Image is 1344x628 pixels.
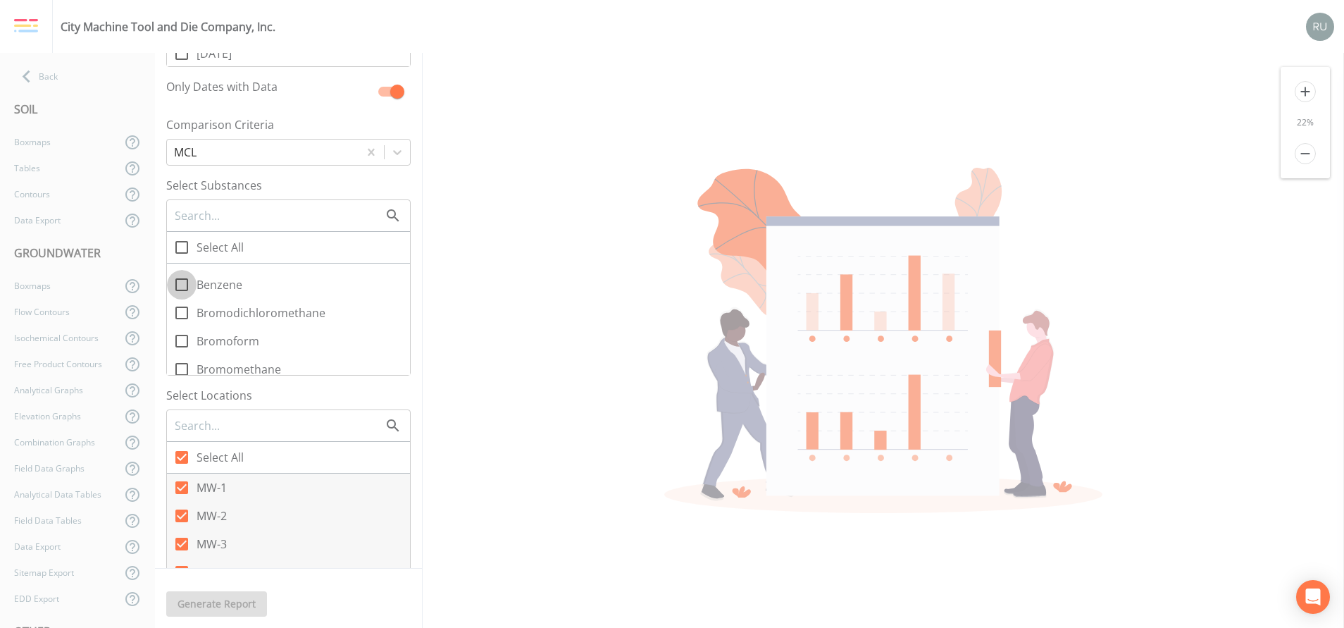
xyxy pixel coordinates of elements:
[173,417,385,435] input: Search...
[1295,81,1316,102] i: add
[1296,580,1330,614] div: Open Intercom Messenger
[197,45,232,62] span: [DATE]
[197,239,244,256] span: Select All
[197,333,259,350] span: Bromoform
[197,536,227,553] span: MW-3
[1281,116,1330,129] div: 22 %
[166,78,370,99] label: Only Dates with Data
[197,479,227,496] span: MW-1
[197,449,244,466] span: Select All
[14,18,38,34] img: logo
[173,207,385,225] input: Search...
[166,116,411,133] label: Comparison Criteria
[664,168,1103,513] img: undraw_report_building_chart-e1PV7-8T.svg
[197,276,242,293] span: Benzene
[197,361,281,378] span: Bromomethane
[166,387,411,404] label: Select Locations
[166,177,411,194] label: Select Substances
[1306,13,1334,41] img: a5c06d64ce99e847b6841ccd0307af82
[61,18,275,35] div: City Machine Tool and Die Company, Inc.
[197,507,227,524] span: MW-2
[197,564,227,581] span: MW-4
[197,304,325,321] span: Bromodichloromethane
[1295,143,1316,164] i: remove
